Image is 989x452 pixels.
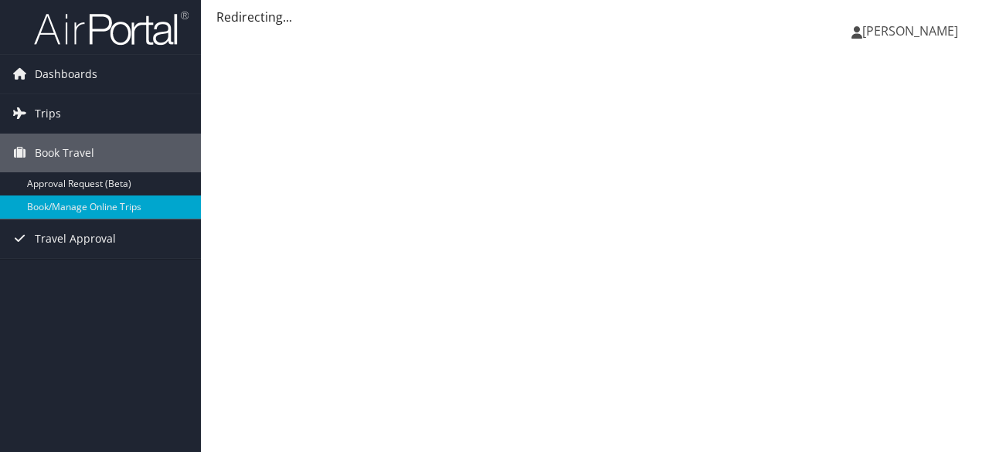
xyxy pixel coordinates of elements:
span: Dashboards [35,55,97,93]
span: Book Travel [35,134,94,172]
a: [PERSON_NAME] [851,8,974,54]
span: Trips [35,94,61,133]
span: [PERSON_NAME] [862,22,958,39]
span: Travel Approval [35,219,116,258]
img: airportal-logo.png [34,10,189,46]
div: Redirecting... [216,8,974,26]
